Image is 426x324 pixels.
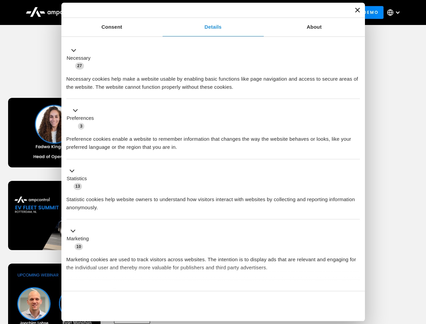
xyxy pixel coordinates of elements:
a: Consent [61,18,163,36]
h1: Upcoming Webinars [8,68,418,84]
div: Preference cookies enable a website to remember information that changes the way the website beha... [66,130,360,151]
button: Preferences (3) [66,107,98,130]
button: Close banner [355,8,360,12]
button: Okay [263,296,360,316]
div: Statistic cookies help website owners to understand how visitors interact with websites by collec... [66,190,360,212]
button: Statistics (13) [66,167,91,190]
a: Details [163,18,264,36]
span: 3 [78,123,84,130]
button: Necessary (27) [66,46,95,70]
button: Marketing (10) [66,227,93,251]
div: Marketing cookies are used to track visitors across websites. The intention is to display ads tha... [66,250,360,272]
label: Marketing [67,235,89,243]
span: 13 [74,183,82,190]
a: About [264,18,365,36]
label: Preferences [67,114,94,122]
span: 10 [75,243,83,250]
label: Statistics [67,175,87,183]
div: Necessary cookies help make a website usable by enabling basic functions like page navigation and... [66,70,360,91]
label: Necessary [67,54,91,62]
button: Unclassified (2) [66,287,122,296]
span: 27 [75,62,84,69]
span: 2 [111,288,118,295]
